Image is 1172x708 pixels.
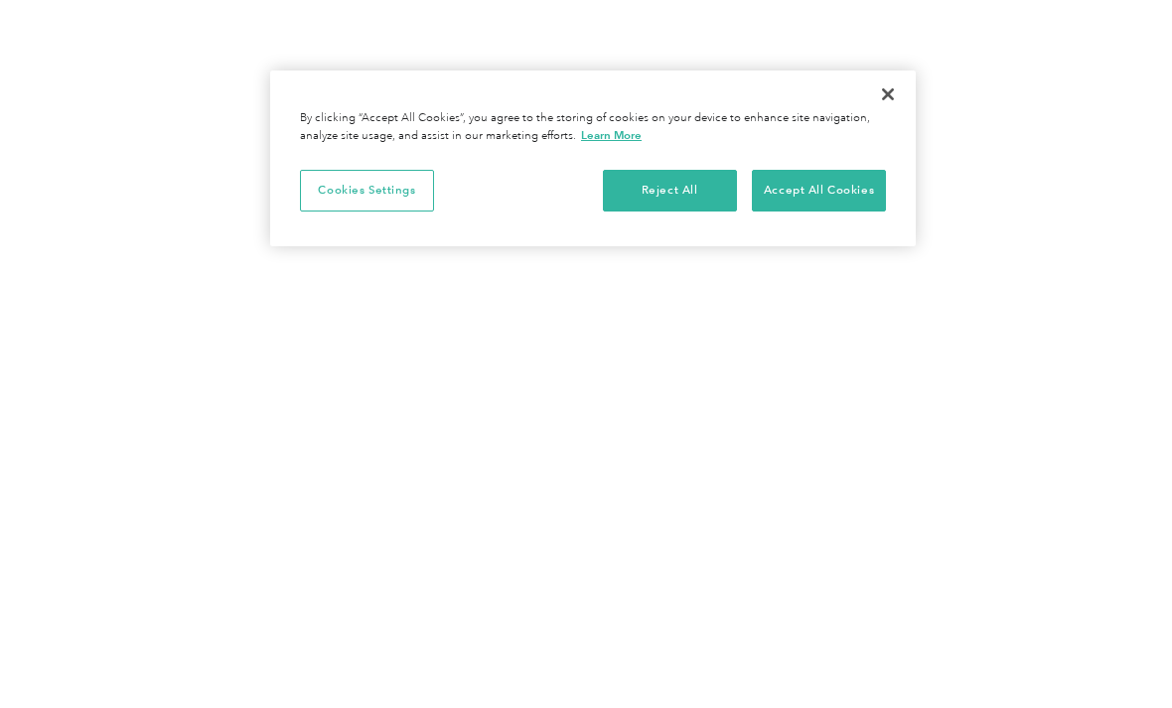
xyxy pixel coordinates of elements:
a: More information about your privacy, opens in a new tab [581,128,642,142]
button: Cookies Settings [300,170,434,212]
button: Close [866,72,910,116]
button: Reject All [603,170,737,212]
div: Cookie banner [270,71,916,246]
div: By clicking “Accept All Cookies”, you agree to the storing of cookies on your device to enhance s... [300,110,886,145]
button: Accept All Cookies [752,170,886,212]
div: Privacy [270,71,916,246]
